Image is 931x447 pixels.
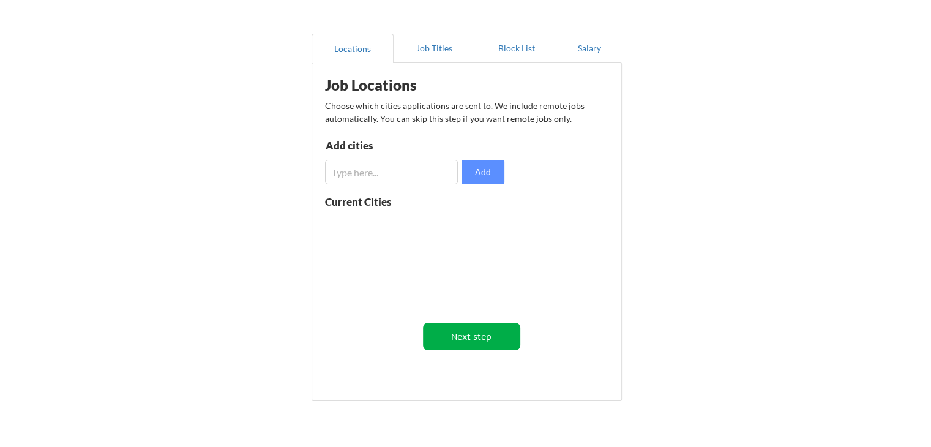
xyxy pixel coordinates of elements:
button: Salary [558,34,622,63]
input: Type here... [325,160,458,184]
div: Choose which cities applications are sent to. We include remote jobs automatically. You can skip ... [325,99,607,125]
div: Job Locations [325,78,479,92]
div: Add cities [326,140,452,151]
button: Job Titles [394,34,476,63]
button: Locations [312,34,394,63]
button: Add [462,160,504,184]
div: Current Cities [325,197,418,207]
button: Next step [423,323,520,350]
button: Block List [476,34,558,63]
